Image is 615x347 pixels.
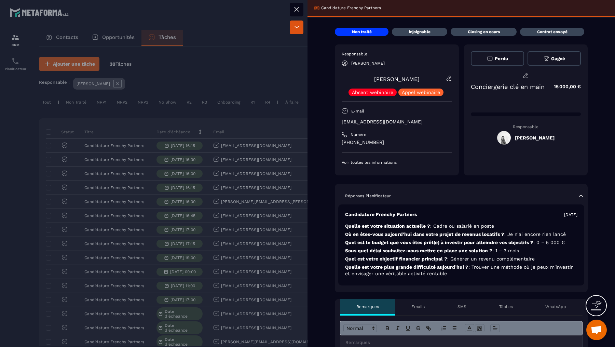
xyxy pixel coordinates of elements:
span: : Je n’ai encore rien lancé [504,231,566,237]
p: [EMAIL_ADDRESS][DOMAIN_NAME] [342,119,452,125]
span: Gagné [551,56,565,61]
span: : 1 – 3 mois [492,248,519,253]
p: [DATE] [564,212,577,217]
p: Sous quel délai souhaitez-vous mettre en place une solution ? [345,248,577,254]
a: [PERSON_NAME] [374,76,420,82]
p: Voir toutes les informations [342,160,452,165]
p: Quelle est votre situation actuelle ? [345,223,577,229]
p: Appel webinaire [402,90,440,95]
p: Où en êtes-vous aujourd’hui dans votre projet de revenus locatifs ? [345,231,577,238]
p: [PERSON_NAME] [351,61,385,66]
p: SMS [457,304,466,309]
p: Candidature Frenchy Partners [345,211,417,218]
p: Remarques [356,304,379,309]
p: Emails [411,304,425,309]
p: Quel est votre objectif financier principal ? [345,256,577,262]
span: Perdu [495,56,508,61]
p: Conciergerie clé en main [471,83,545,90]
p: Responsable [471,124,581,129]
p: 15 000,00 € [547,80,581,93]
span: : Cadre ou salarié en poste [430,223,494,229]
p: Closing en cours [468,29,500,35]
p: Absent webinaire [352,90,393,95]
p: injoignable [409,29,430,35]
p: Contrat envoyé [537,29,568,35]
p: Réponses Planificateur [345,193,391,199]
span: : 0 – 5 000 € [533,240,565,245]
p: Candidature Frenchy Partners [321,5,381,11]
p: [PHONE_NUMBER] [342,139,452,146]
span: : Générer un revenu complémentaire [447,256,535,262]
p: Quel est le budget que vous êtes prêt(e) à investir pour atteindre vos objectifs ? [345,239,577,246]
p: Tâches [499,304,513,309]
p: WhatsApp [545,304,566,309]
p: Responsable [342,51,452,57]
button: Gagné [528,51,581,66]
div: Ouvrir le chat [586,320,607,340]
p: Numéro [351,132,366,137]
p: E-mail [351,108,364,114]
h5: [PERSON_NAME] [515,135,555,141]
button: Perdu [471,51,524,66]
p: Non traité [352,29,372,35]
p: Quelle est votre plus grande difficulté aujourd’hui ? [345,264,577,277]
